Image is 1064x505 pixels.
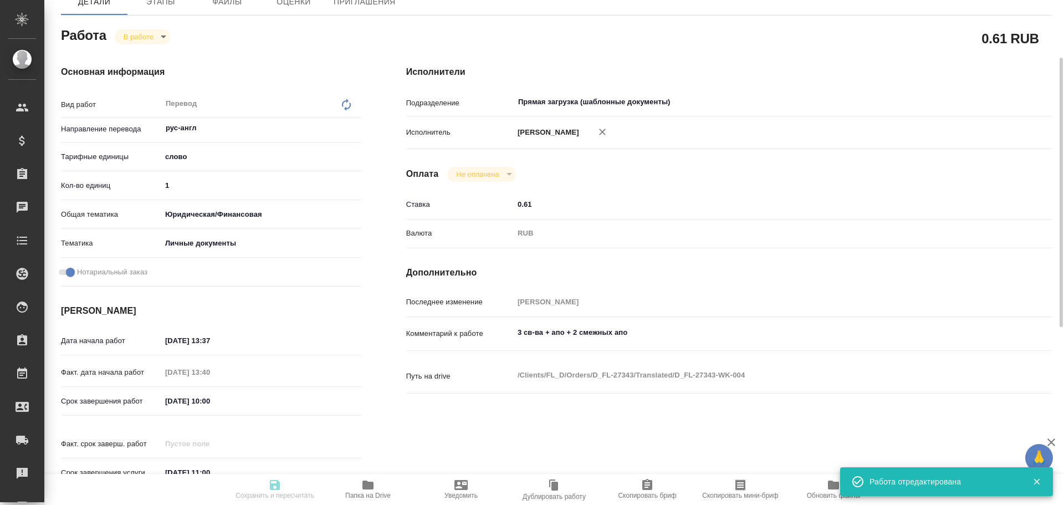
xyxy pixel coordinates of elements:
[1025,444,1053,472] button: 🙏
[115,29,170,44] div: В работе
[514,196,998,212] input: ✎ Введи что-нибудь
[61,124,161,135] p: Направление перевода
[161,393,258,409] input: ✎ Введи что-нибудь
[514,294,998,310] input: Пустое поле
[514,323,998,342] textarea: 3 св-ва + апо + 2 смежных апо
[161,364,258,380] input: Пустое поле
[61,238,161,249] p: Тематика
[601,474,694,505] button: Скопировать бриф
[406,228,514,239] p: Валюта
[161,333,258,349] input: ✎ Введи что-нибудь
[120,32,157,42] button: В работе
[523,493,586,501] span: Дублировать работу
[321,474,415,505] button: Папка на Drive
[161,177,362,193] input: ✎ Введи что-нибудь
[61,467,161,478] p: Срок завершения услуги
[161,234,362,253] div: Личные документы
[981,29,1039,48] h2: 0.61 RUB
[406,127,514,138] p: Исполнитель
[61,180,161,191] p: Кол-во единиц
[453,170,502,179] button: Не оплачена
[236,492,314,499] span: Сохранить и пересчитать
[992,101,994,103] button: Open
[345,492,391,499] span: Папка на Drive
[514,224,998,243] div: RUB
[406,266,1052,279] h4: Дополнительно
[161,205,362,224] div: Юридическая/Финансовая
[61,396,161,407] p: Срок завершения работ
[356,127,358,129] button: Open
[406,65,1052,79] h4: Исполнители
[61,304,362,318] h4: [PERSON_NAME]
[77,267,147,278] span: Нотариальный заказ
[61,99,161,110] p: Вид работ
[702,492,778,499] span: Скопировать мини-бриф
[228,474,321,505] button: Сохранить и пересчитать
[1030,446,1048,470] span: 🙏
[514,366,998,385] textarea: /Clients/FL_D/Orders/D_FL-27343/Translated/D_FL-27343-WK-004
[590,120,615,144] button: Удалить исполнителя
[406,98,514,109] p: Подразделение
[61,151,161,162] p: Тарифные единицы
[61,367,161,378] p: Факт. дата начала работ
[508,474,601,505] button: Дублировать работу
[415,474,508,505] button: Уведомить
[406,199,514,210] p: Ставка
[61,209,161,220] p: Общая тематика
[447,167,515,182] div: В работе
[1025,477,1048,487] button: Закрыть
[787,474,880,505] button: Обновить файлы
[406,297,514,308] p: Последнее изменение
[618,492,676,499] span: Скопировать бриф
[869,476,1016,487] div: Работа отредактирована
[61,438,161,450] p: Факт. срок заверш. работ
[161,436,258,452] input: Пустое поле
[161,147,362,166] div: слово
[61,24,106,44] h2: Работа
[161,465,258,481] input: ✎ Введи что-нибудь
[406,328,514,339] p: Комментарий к работе
[444,492,478,499] span: Уведомить
[514,127,579,138] p: [PERSON_NAME]
[61,65,362,79] h4: Основная информация
[406,167,439,181] h4: Оплата
[694,474,787,505] button: Скопировать мини-бриф
[406,371,514,382] p: Путь на drive
[807,492,861,499] span: Обновить файлы
[61,335,161,346] p: Дата начала работ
